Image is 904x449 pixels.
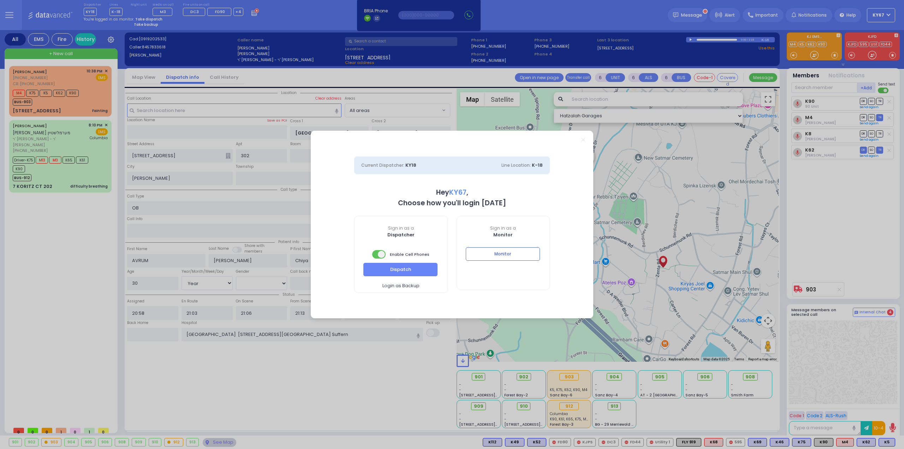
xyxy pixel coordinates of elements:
[361,162,404,168] span: Current Dispatcher:
[532,162,543,169] span: K-18
[363,263,438,276] button: Dispatch
[581,138,585,142] a: Close
[449,188,466,197] span: KY67
[466,247,540,261] button: Monitor
[501,162,531,168] span: Line Location:
[387,231,415,238] b: Dispatcher
[436,188,468,197] b: Hey ,
[372,249,429,259] span: Enable Cell Phones
[493,231,513,238] b: Monitor
[382,282,420,289] span: Login as Backup
[355,225,447,231] span: Sign in as a
[457,225,550,231] span: Sign in as a
[405,162,416,169] span: KY18
[398,198,506,208] b: Choose how you'll login [DATE]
